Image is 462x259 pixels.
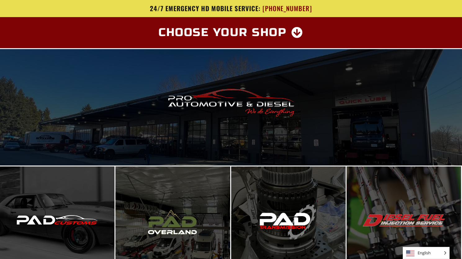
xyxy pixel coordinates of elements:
aside: Language selected: English [403,247,450,259]
span: English [403,247,449,259]
a: Choose Your Shop [151,23,311,42]
span: [PHONE_NUMBER] [262,5,312,12]
span: 24/7 Emergency HD Mobile Service: [150,3,261,13]
span: Choose Your Shop [159,27,287,38]
a: 24/7 Emergency HD Mobile Service: [PHONE_NUMBER] [50,5,413,12]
